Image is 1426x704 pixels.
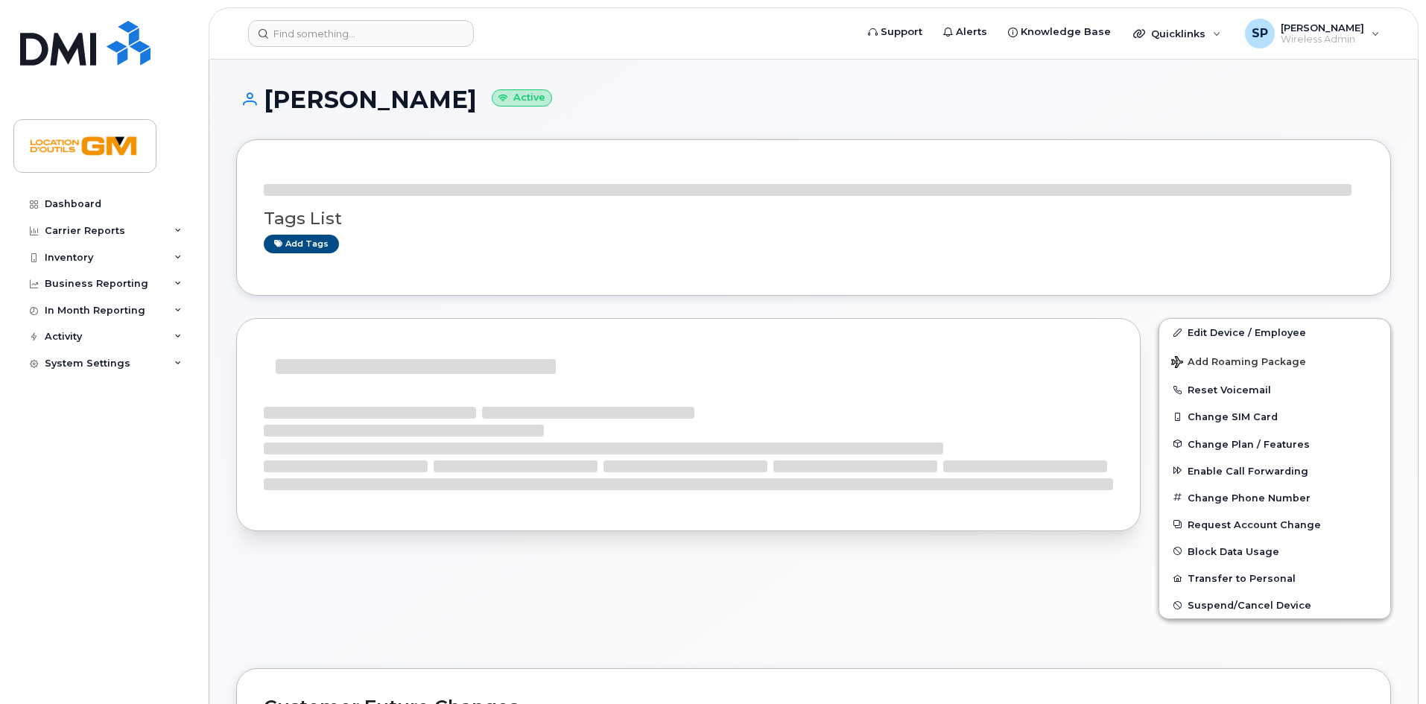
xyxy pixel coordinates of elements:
span: Enable Call Forwarding [1188,465,1308,476]
button: Change Plan / Features [1159,431,1390,457]
span: Add Roaming Package [1171,356,1306,370]
button: Add Roaming Package [1159,346,1390,376]
button: Block Data Usage [1159,538,1390,565]
span: Suspend/Cancel Device [1188,600,1311,611]
button: Transfer to Personal [1159,565,1390,592]
a: Add tags [264,235,339,253]
button: Enable Call Forwarding [1159,457,1390,484]
span: Change Plan / Features [1188,438,1310,449]
button: Suspend/Cancel Device [1159,592,1390,618]
small: Active [492,89,552,107]
button: Reset Voicemail [1159,376,1390,403]
h1: [PERSON_NAME] [236,86,1391,112]
button: Request Account Change [1159,511,1390,538]
a: Edit Device / Employee [1159,319,1390,346]
h3: Tags List [264,209,1363,228]
button: Change Phone Number [1159,484,1390,511]
button: Change SIM Card [1159,403,1390,430]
